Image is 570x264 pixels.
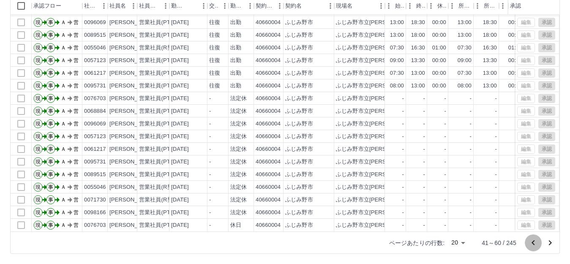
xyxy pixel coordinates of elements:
div: - [470,133,472,141]
div: ふじみ野市立[PERSON_NAME]・第２[PERSON_NAME]放課後児童クラブ [336,183,522,191]
div: ふじみ野市 [285,44,313,52]
text: 現 [35,95,41,101]
div: [DATE] [171,183,189,191]
text: 事 [48,146,53,152]
div: 営業社員(PT契約) [139,95,183,103]
div: - [445,133,446,141]
div: ふじみ野市 [285,95,313,103]
div: - [445,183,446,191]
div: 営業社員(PT契約) [139,133,183,141]
div: 40660004 [256,107,281,115]
div: [DATE] [171,95,189,103]
div: 18:00 [483,31,497,39]
text: 事 [48,108,53,114]
div: 営業社員(R契約) [139,183,180,191]
div: 営業社員(PT契約) [139,120,183,128]
div: 0089515 [84,31,106,39]
button: 前のページへ [525,234,542,251]
div: [DATE] [171,69,189,77]
div: 法定休 [230,171,247,179]
text: 営 [74,171,79,177]
div: 0055046 [84,183,106,191]
div: [DATE] [171,158,189,166]
div: 09:00 [390,57,404,65]
div: 13:00 [483,82,497,90]
div: 13:00 [458,19,472,27]
div: [DATE] [171,133,189,141]
div: 00:00 [432,57,446,65]
div: 往復 [209,44,220,52]
div: ふじみ野市 [285,107,313,115]
text: Ａ [61,133,66,139]
div: - [470,120,472,128]
div: - [470,145,472,153]
div: [PERSON_NAME] [109,120,155,128]
text: Ａ [61,95,66,101]
div: 出勤 [230,19,241,27]
div: 法定休 [230,158,247,166]
div: [PERSON_NAME] [109,31,155,39]
div: 出勤 [230,44,241,52]
div: 営業社員(PT契約) [139,158,183,166]
div: ふじみ野市 [285,120,313,128]
div: ふじみ野市 [285,69,313,77]
text: 事 [48,70,53,76]
div: ふじみ野市立[PERSON_NAME]・第２[PERSON_NAME]放課後児童クラブ [336,145,522,153]
text: 現 [35,171,41,177]
div: 13:00 [390,19,404,27]
div: [PERSON_NAME] [109,95,155,103]
text: 事 [48,45,53,51]
text: 現 [35,19,41,25]
div: 40660004 [256,82,281,90]
div: ふじみ野市 [285,145,313,153]
div: - [209,145,211,153]
text: Ａ [61,32,66,38]
div: - [470,183,472,191]
div: [PERSON_NAME] [109,145,155,153]
text: 現 [35,184,41,190]
div: 0096069 [84,19,106,27]
div: 40660004 [256,31,281,39]
div: [DATE] [171,82,189,90]
text: Ａ [61,45,66,51]
div: 00:00 [508,19,522,27]
div: [DATE] [171,44,189,52]
div: 法定休 [230,133,247,141]
div: - [445,120,446,128]
text: 事 [48,57,53,63]
div: 08:00 [458,82,472,90]
div: 40660004 [256,171,281,179]
div: 09:00 [458,57,472,65]
div: 40660004 [256,19,281,27]
div: 0057123 [84,133,106,141]
div: 法定休 [230,145,247,153]
text: Ａ [61,70,66,76]
div: ふじみ野市 [285,158,313,166]
text: 営 [74,45,79,51]
text: 事 [48,121,53,127]
div: 0096069 [84,120,106,128]
div: - [470,158,472,166]
div: ふじみ野市立[PERSON_NAME]・第２[PERSON_NAME]放課後児童クラブ [336,133,522,141]
div: 08:00 [390,82,404,90]
text: 現 [35,70,41,76]
div: 18:00 [411,31,425,39]
text: Ａ [61,171,66,177]
div: - [423,158,425,166]
div: 営業社員(R契約) [139,44,180,52]
div: 13:00 [411,69,425,77]
div: 13:00 [390,31,404,39]
div: 出勤 [230,82,241,90]
text: Ａ [61,83,66,89]
div: 13:30 [483,57,497,65]
div: 0055046 [84,44,106,52]
div: 営業社員(PT契約) [139,82,183,90]
div: 往復 [209,31,220,39]
div: - [495,171,497,179]
div: - [209,183,211,191]
text: 営 [74,159,79,165]
div: 営業社員(PT契約) [139,31,183,39]
text: 営 [74,19,79,25]
text: 営 [74,133,79,139]
div: 40660004 [256,69,281,77]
